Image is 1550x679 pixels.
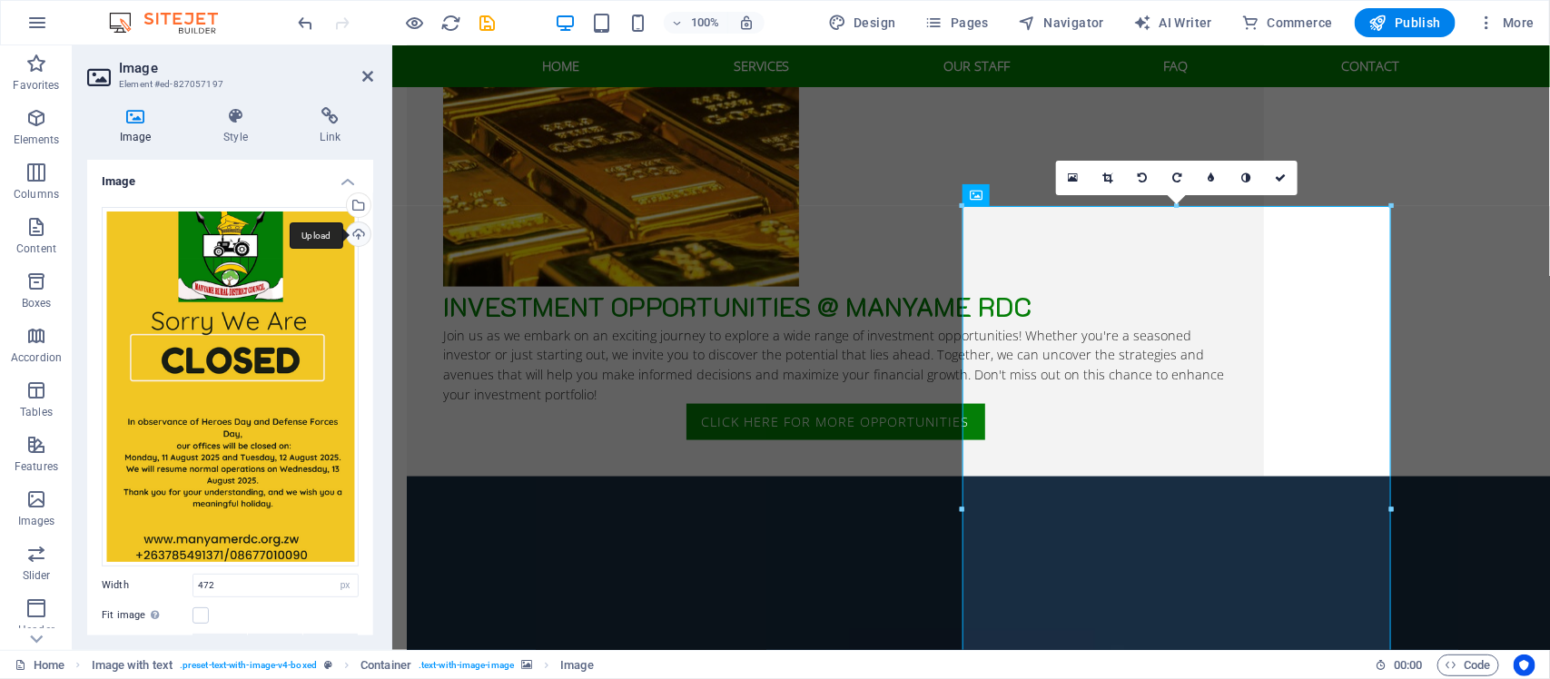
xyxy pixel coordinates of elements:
[738,15,755,31] i: On resize automatically adjust zoom level to fit chosen device.
[821,8,903,37] button: Design
[119,76,337,93] h3: Element #ed-827057197
[821,8,903,37] div: Design (Ctrl+Alt+Y)
[1091,161,1125,195] a: Crop mode
[1018,14,1104,32] span: Navigator
[1446,654,1491,676] span: Code
[664,12,728,34] button: 100%
[296,13,317,34] i: Undo: Change text (Ctrl+Z)
[1375,654,1423,676] h6: Session time
[92,654,173,676] span: Click to select. Double-click to edit
[1394,654,1422,676] span: 00 00
[419,654,514,676] span: . text-with-image-image
[1407,658,1409,672] span: :
[102,207,359,566] div: 2-HQHic6c6D4rV17XkEBbsqw.png
[1229,161,1263,195] a: Greyscale
[1470,8,1542,37] button: More
[521,660,532,670] i: This element contains a background
[23,568,51,583] p: Slider
[14,187,59,202] p: Columns
[295,12,317,34] button: undo
[87,107,191,145] h4: Image
[360,654,411,676] span: Click to select. Double-click to edit
[1514,654,1535,676] button: Usercentrics
[102,634,193,655] label: Alignment
[15,459,58,474] p: Features
[918,8,996,37] button: Pages
[119,60,373,76] h2: Image
[1056,161,1091,195] a: Select files from the file manager, stock photos, or upload file(s)
[1437,654,1499,676] button: Code
[1126,8,1219,37] button: AI Writer
[1477,14,1535,32] span: More
[1160,161,1194,195] a: Rotate right 90°
[477,12,499,34] button: save
[22,296,52,310] p: Boxes
[16,241,56,256] p: Content
[104,12,241,34] img: Editor Logo
[1369,14,1441,32] span: Publish
[1133,14,1212,32] span: AI Writer
[478,13,499,34] i: Save (Ctrl+S)
[324,660,332,670] i: This element is a customizable preset
[102,605,193,626] label: Fit image
[1125,161,1160,195] a: Rotate left 90°
[288,107,373,145] h4: Link
[87,160,373,192] h4: Image
[92,654,594,676] nav: breadcrumb
[560,654,593,676] span: Click to select. Double-click to edit
[13,78,59,93] p: Favorites
[1011,8,1111,37] button: Navigator
[1355,8,1456,37] button: Publish
[346,221,371,247] a: Upload
[20,405,53,419] p: Tables
[828,14,896,32] span: Design
[404,12,426,34] button: Click here to leave preview mode and continue editing
[11,350,62,365] p: Accordion
[1234,8,1340,37] button: Commerce
[14,133,60,147] p: Elements
[925,14,989,32] span: Pages
[1263,161,1298,195] a: Confirm ( Ctrl ⏎ )
[180,654,317,676] span: . preset-text-with-image-v4-boxed
[102,580,193,590] label: Width
[440,12,462,34] button: reload
[1194,161,1229,195] a: Blur
[18,514,55,528] p: Images
[18,623,54,637] p: Header
[1241,14,1333,32] span: Commerce
[191,107,287,145] h4: Style
[441,13,462,34] i: Reload page
[691,12,720,34] h6: 100%
[15,654,64,676] a: Click to cancel selection. Double-click to open Pages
